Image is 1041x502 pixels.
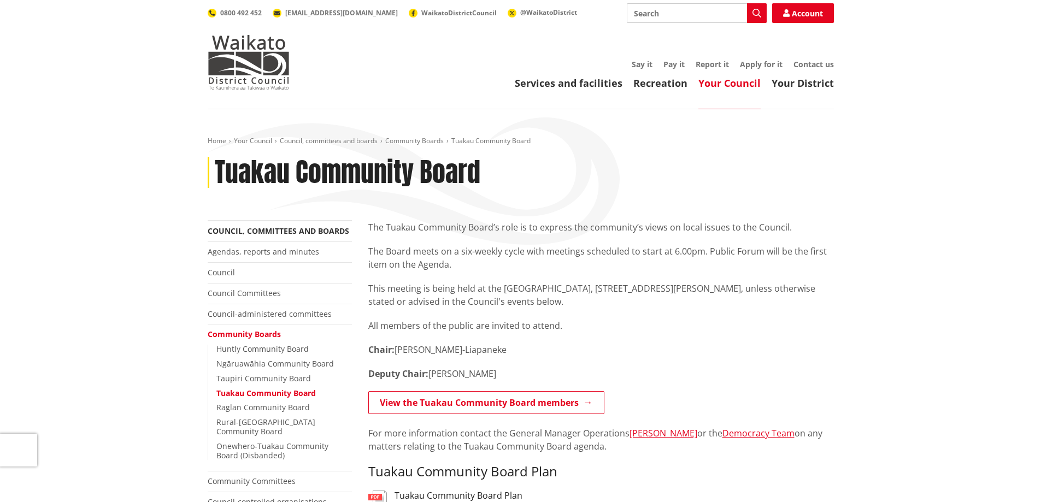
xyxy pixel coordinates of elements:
h3: Tuakau Community Board Plan [368,464,834,480]
strong: Deputy Chair: [368,368,428,380]
img: Waikato District Council - Te Kaunihera aa Takiwaa o Waikato [208,35,290,90]
a: Council-administered committees [208,309,332,319]
a: Democracy Team [722,427,795,439]
a: Tuakau Community Board [216,388,316,398]
a: Contact us [793,59,834,69]
a: Huntly Community Board [216,344,309,354]
a: Council, committees and boards [208,226,349,236]
span: 0800 492 452 [220,8,262,17]
a: Raglan Community Board [216,402,310,412]
a: [EMAIL_ADDRESS][DOMAIN_NAME] [273,8,398,17]
p: For more information contact the General Manager Operations or the on any matters relating to the... [368,427,834,453]
a: Your Council [234,136,272,145]
a: Taupiri Community Board [216,373,311,383]
span: Tuakau Community Board [451,136,531,145]
span: [EMAIL_ADDRESS][DOMAIN_NAME] [285,8,398,17]
a: Report it [696,59,729,69]
a: [PERSON_NAME] [630,427,697,439]
a: Ngāruawāhia Community Board [216,358,334,369]
a: WaikatoDistrictCouncil [409,8,497,17]
a: Your Council [698,76,761,90]
a: Home [208,136,226,145]
p: This meeting is being held at the [GEOGRAPHIC_DATA], [STREET_ADDRESS][PERSON_NAME], unless otherw... [368,282,834,308]
a: Council [208,267,235,277]
a: Council, committees and boards [280,136,378,145]
span: WaikatoDistrictCouncil [421,8,497,17]
a: @WaikatoDistrict [508,8,577,17]
span: @WaikatoDistrict [520,8,577,17]
a: Your District [772,76,834,90]
p: The Tuakau Community Board’s role is to express the community’s views on local issues to the Coun... [368,221,834,234]
a: Account [772,3,834,23]
h3: Tuakau Community Board Plan [395,491,522,501]
a: Pay it [663,59,685,69]
a: Community Committees [208,476,296,486]
a: Community Boards [208,329,281,339]
a: 0800 492 452 [208,8,262,17]
a: Services and facilities [515,76,622,90]
p: All members of the public are invited to attend. [368,319,834,332]
p: The Board meets on a six-weekly cycle with meetings scheduled to start at 6.00pm. Public Forum wi... [368,245,834,271]
a: Council Committees [208,288,281,298]
a: Agendas, reports and minutes [208,246,319,257]
a: Say it [632,59,652,69]
input: Search input [627,3,767,23]
h1: Tuakau Community Board [215,157,480,188]
a: Recreation [633,76,687,90]
p: [PERSON_NAME] [368,367,834,380]
a: Rural-[GEOGRAPHIC_DATA] Community Board [216,417,315,436]
a: View the Tuakau Community Board members [368,391,604,414]
a: Onewhero-Tuakau Community Board (Disbanded) [216,441,328,460]
a: Apply for it [740,59,783,69]
p: [PERSON_NAME]-Liapaneke [368,343,834,356]
a: Community Boards [385,136,444,145]
nav: breadcrumb [208,137,834,146]
strong: Chair: [368,344,395,356]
